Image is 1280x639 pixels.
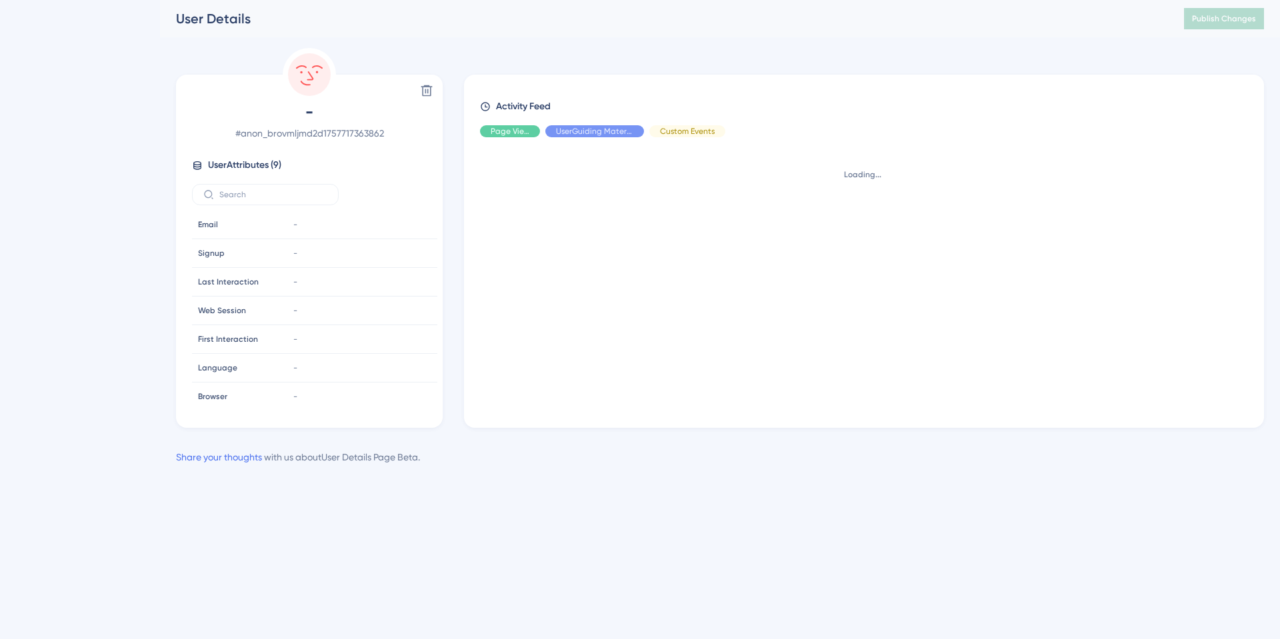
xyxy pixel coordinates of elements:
[198,277,259,287] span: Last Interaction
[192,125,427,141] span: # anon_brovmljmd2d1757717363862
[1192,13,1256,24] span: Publish Changes
[198,219,218,230] span: Email
[198,391,227,402] span: Browser
[1184,8,1264,29] button: Publish Changes
[176,452,262,462] a: Share your thoughts
[198,362,237,373] span: Language
[293,305,297,316] span: -
[496,99,551,115] span: Activity Feed
[192,101,427,123] span: -
[208,157,281,173] span: User Attributes ( 9 )
[219,190,327,199] input: Search
[660,126,715,137] span: Custom Events
[556,126,633,137] span: UserGuiding Material
[293,219,297,230] span: -
[293,248,297,259] span: -
[176,449,420,465] div: with us about User Details Page Beta .
[480,169,1245,180] div: Loading...
[491,126,529,137] span: Page View
[293,362,297,373] span: -
[293,391,297,402] span: -
[293,277,297,287] span: -
[198,248,225,259] span: Signup
[293,334,297,344] span: -
[198,334,258,344] span: First Interaction
[176,9,1151,28] div: User Details
[198,305,246,316] span: Web Session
